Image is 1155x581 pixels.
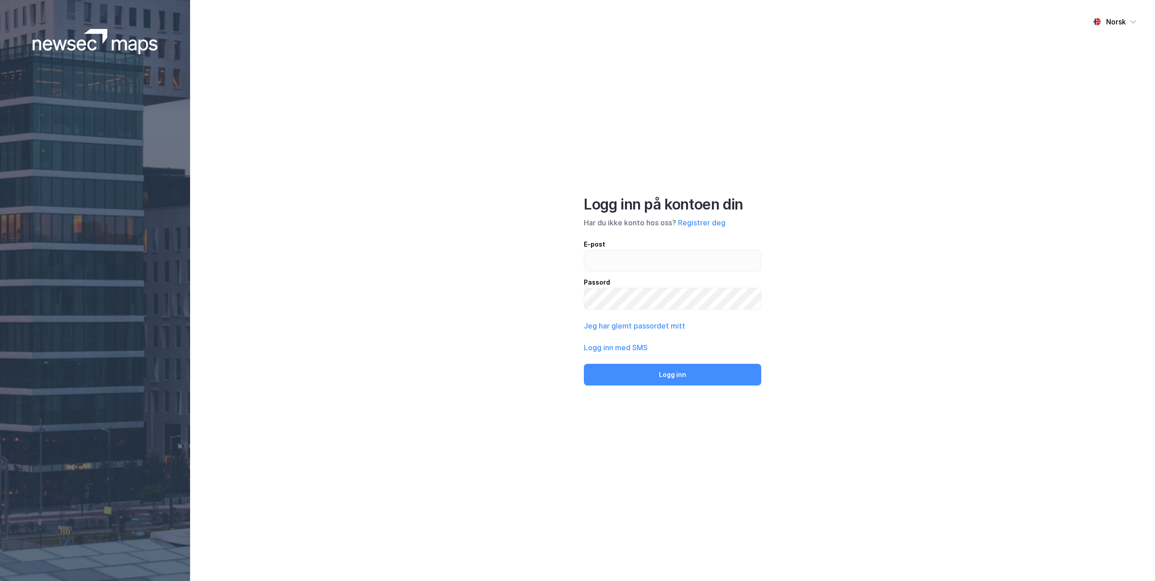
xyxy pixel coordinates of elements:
div: E-post [584,239,761,250]
button: Logg inn [584,364,761,386]
div: Norsk [1106,16,1126,27]
div: Logg inn på kontoen din [584,195,761,214]
button: Registrer deg [678,217,725,228]
div: Har du ikke konto hos oss? [584,217,761,228]
div: Passord [584,277,761,288]
button: Logg inn med SMS [584,342,648,353]
button: Jeg har glemt passordet mitt [584,320,685,331]
img: logoWhite.bf58a803f64e89776f2b079ca2356427.svg [33,29,158,54]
